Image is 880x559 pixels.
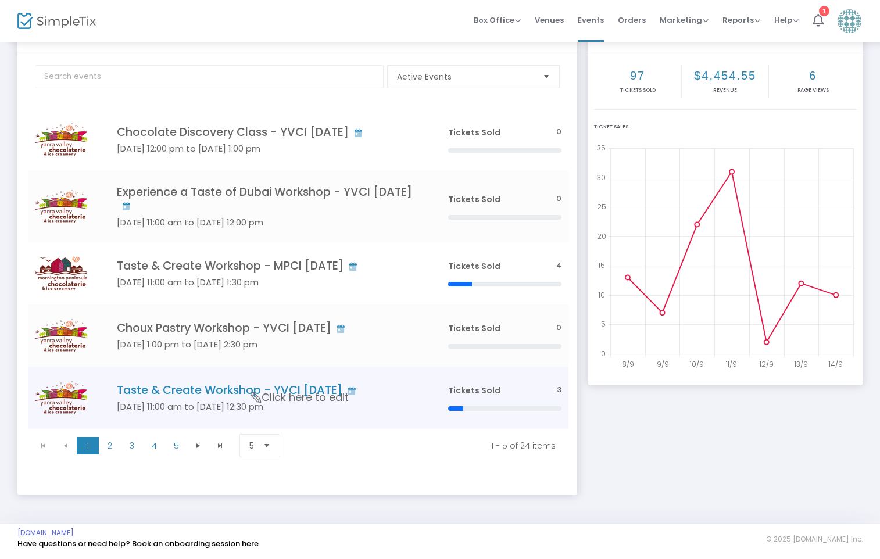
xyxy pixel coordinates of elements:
input: Search events [35,65,384,88]
h2: 6 [770,69,856,83]
h4: Chocolate Discovery Class - YVCI [DATE] [117,126,413,139]
img: 638926363909254791YVCILogo7.png [35,190,87,223]
p: Tickets sold [595,87,680,95]
text: 13/9 [794,359,808,369]
img: 638926306666878278YVCILogo7.png [35,319,87,352]
span: 5 [249,440,254,451]
span: Orders [618,5,646,35]
text: 8/9 [622,359,634,369]
span: Events [578,5,604,35]
h5: [DATE] 12:00 pm to [DATE] 1:00 pm [117,144,413,154]
span: Tickets Sold [448,385,500,396]
text: 9/9 [657,359,669,369]
span: Tickets Sold [448,260,500,272]
h5: [DATE] 11:00 am to [DATE] 12:30 pm [117,402,413,412]
h4: Taste & Create Workshop - MPCI [DATE] [117,259,413,273]
span: Active Events [397,71,534,83]
span: 0 [556,127,561,138]
span: Page 5 [165,437,187,454]
span: Go to the last page [216,441,225,450]
span: 0 [556,193,561,205]
p: Page Views [770,87,856,95]
text: 10 [598,289,605,299]
span: Go to the next page [194,441,203,450]
span: Page 4 [143,437,165,454]
text: 14/9 [828,359,843,369]
text: 5 [601,319,606,329]
img: 638926291576700120YVCILogo7.png [35,123,87,156]
span: Venues [535,5,564,35]
span: Reports [722,15,760,26]
span: Help [774,15,799,26]
div: Ticket Sales [594,123,857,131]
div: Data table [28,109,568,429]
span: © 2025 [DOMAIN_NAME] Inc. [766,535,863,544]
h4: Choux Pastry Workshop - YVCI [DATE] [117,321,413,335]
kendo-pager-info: 1 - 5 of 24 items [301,440,556,451]
h2: $4,454.55 [683,69,768,83]
span: Marketing [660,15,709,26]
text: 10/9 [690,359,704,369]
text: 30 [597,172,606,182]
span: Click here to edit [251,390,349,405]
span: Go to the last page [209,437,231,454]
p: Revenue [683,87,768,95]
text: 11/9 [725,359,737,369]
text: 15 [598,260,605,270]
a: [DOMAIN_NAME] [17,528,74,537]
button: Select [259,435,275,457]
span: 4 [556,260,561,271]
img: 638926310058652507YVCILogo7.png [35,381,87,414]
a: Have questions or need help? Book an onboarding session here [17,538,259,549]
h5: [DATE] 1:00 pm to [DATE] 2:30 pm [117,339,413,350]
span: Box Office [474,15,521,26]
text: 35 [597,143,606,153]
h4: Taste & Create Workshop - YVCI [DATE] [117,384,413,397]
img: 638926419126881494MPCILogo2.png [35,257,87,290]
text: 0 [601,349,606,359]
span: Page 1 [77,437,99,454]
text: 12/9 [760,359,774,369]
span: Tickets Sold [448,193,500,205]
button: Select [538,66,555,88]
span: Tickets Sold [448,322,500,334]
h4: Experience a Taste of Dubai Workshop - YVCI [DATE] [117,185,413,213]
h5: [DATE] 11:00 am to [DATE] 12:00 pm [117,217,413,228]
h5: [DATE] 11:00 am to [DATE] 1:30 pm [117,277,413,288]
span: Page 3 [121,437,143,454]
h2: 97 [595,69,680,83]
span: 3 [557,385,561,396]
span: Page 2 [99,437,121,454]
span: Go to the next page [187,437,209,454]
span: 0 [556,322,561,334]
text: 20 [597,231,606,241]
div: 1 [819,6,829,16]
span: Tickets Sold [448,127,500,138]
text: 25 [597,202,606,212]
